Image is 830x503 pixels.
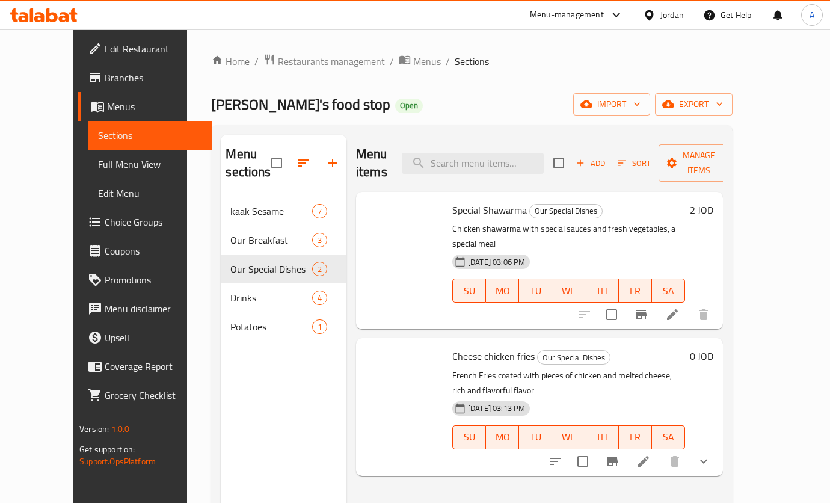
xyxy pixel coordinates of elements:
span: FR [624,428,647,446]
a: Menu disclaimer [78,294,212,323]
span: Edit Menu [98,186,202,200]
span: Grocery Checklist [105,388,202,403]
span: import [583,97,641,112]
button: WE [552,279,585,303]
span: Our Breakfast [230,233,312,247]
div: Our Special Dishes [230,262,312,276]
button: TU [519,425,552,449]
button: show more [689,447,718,476]
div: Jordan [660,8,684,22]
span: TU [524,428,547,446]
a: Branches [78,63,212,92]
button: Add section [318,149,347,177]
div: Potatoes1 [221,312,346,341]
a: Promotions [78,265,212,294]
a: Edit menu item [665,307,680,322]
a: Choice Groups [78,208,212,236]
span: TH [590,282,613,300]
span: Edit Restaurant [105,42,202,56]
a: Coverage Report [78,352,212,381]
span: SU [458,428,481,446]
span: TU [524,282,547,300]
button: delete [660,447,689,476]
button: SA [652,279,685,303]
span: Menu disclaimer [105,301,202,316]
span: kaak Sesame [230,204,312,218]
span: Our Special Dishes [538,351,610,365]
li: / [254,54,259,69]
span: FR [624,282,647,300]
span: SA [657,282,680,300]
span: Manage items [668,148,730,178]
div: Our Special Dishes [529,204,603,218]
span: Promotions [105,273,202,287]
span: Open [395,100,423,111]
a: Support.OpsPlatform [79,454,156,469]
input: search [402,153,544,174]
h6: 0 JOD [690,348,713,365]
span: Special Shawarma [452,201,527,219]
div: kaak Sesame7 [221,197,346,226]
span: Menus [413,54,441,69]
h2: Menu items [356,145,387,181]
a: Menus [399,54,441,69]
button: WE [552,425,585,449]
a: Home [211,54,250,69]
p: French Fries coated with pieces of chicken and melted cheese, rich and flavorful flavor [452,368,685,398]
a: Edit menu item [636,454,651,469]
span: export [665,97,723,112]
span: Upsell [105,330,202,345]
span: [PERSON_NAME]'s food stop [211,91,390,118]
a: Edit Menu [88,179,212,208]
a: Full Menu View [88,150,212,179]
li: / [390,54,394,69]
span: Drinks [230,291,312,305]
span: SA [657,428,680,446]
nav: Menu sections [221,192,346,346]
button: TU [519,279,552,303]
span: Our Special Dishes [530,204,602,218]
span: Select all sections [264,150,289,176]
img: Cheese chicken fries [366,348,443,425]
span: Menus [107,99,202,114]
span: Sort items [610,154,659,173]
span: Select to update [570,449,595,474]
span: Add item [571,154,610,173]
span: WE [557,428,580,446]
button: FR [619,425,652,449]
span: 2 [313,264,327,275]
div: Our Special Dishes [537,350,610,365]
button: export [655,93,733,116]
button: MO [486,279,519,303]
p: Chicken shawarma with special sauces and fresh vegetables, a special meal [452,221,685,251]
div: items [312,291,327,305]
button: Branch-specific-item [598,447,627,476]
div: Potatoes [230,319,312,334]
span: Branches [105,70,202,85]
li: / [446,54,450,69]
span: Get support on: [79,442,135,457]
button: FR [619,279,652,303]
div: Our Special Dishes2 [221,255,346,283]
span: SU [458,282,481,300]
a: Sections [88,121,212,150]
button: SU [452,425,486,449]
button: Sort [615,154,654,173]
span: Version: [79,421,109,437]
button: TH [585,279,618,303]
div: items [312,204,327,218]
span: Sections [455,54,489,69]
span: Sort sections [289,149,318,177]
span: Full Menu View [98,157,202,171]
a: Upsell [78,323,212,352]
div: Menu-management [530,8,604,22]
button: MO [486,425,519,449]
div: Drinks4 [221,283,346,312]
div: items [312,319,327,334]
span: MO [491,428,514,446]
button: sort-choices [541,447,570,476]
div: items [312,233,327,247]
button: Branch-specific-item [627,300,656,329]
